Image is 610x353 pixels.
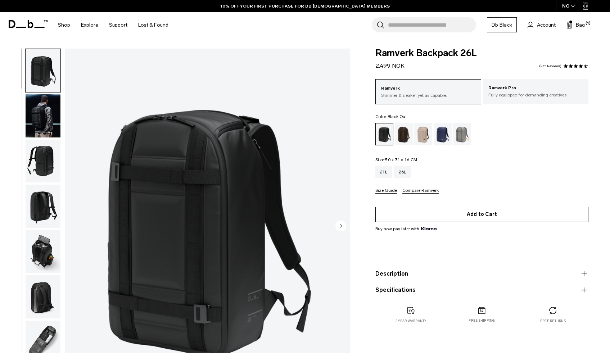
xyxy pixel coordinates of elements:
[414,123,432,145] a: Fogbow Beige
[58,12,70,38] a: Shop
[25,139,61,183] button: Ramverk Backpack 26L Black Out
[394,166,411,178] a: 26L
[421,227,437,230] img: {"height" => 20, "alt" => "Klarna"}
[388,114,407,119] span: Black Out
[537,21,556,29] span: Account
[81,12,98,38] a: Explore
[488,85,583,92] p: Ramverk Pro
[381,85,475,92] p: Ramverk
[483,79,588,104] a: Ramverk Pro Fully equipped for demanding creatives.
[375,49,588,58] span: Ramverk Backpack 26L
[25,230,61,273] button: Ramverk Backpack 26L Black Out
[402,188,439,194] button: Compare Ramverk
[375,188,397,194] button: Size Guide
[25,49,61,92] button: Ramverk Backpack 26L Black Out
[25,94,61,138] button: Ramverk Backpack 26L Black Out
[375,158,417,162] legend: Size:
[26,185,60,228] img: Ramverk Backpack 26L Black Out
[528,21,556,29] a: Account
[53,12,174,38] nav: Main Navigation
[25,184,61,228] button: Ramverk Backpack 26L Black Out
[385,157,417,162] span: 50 x 31 x 16 CM
[381,92,475,99] p: Slimmer & sleaker, yet as capable.
[375,270,588,278] button: Description
[396,318,426,323] p: 2 year warranty
[375,62,405,69] span: 2.499 NOK
[576,21,585,29] span: Bag
[566,21,585,29] button: Bag (1)
[540,318,566,323] p: Free returns
[26,94,60,137] img: Ramverk Backpack 26L Black Out
[539,64,561,68] a: 235 reviews
[109,12,127,38] a: Support
[375,123,393,145] a: Black Out
[26,230,60,273] img: Ramverk Backpack 26L Black Out
[395,123,413,145] a: Espresso
[25,275,61,319] button: Ramverk Backpack 26L Black Out
[586,21,591,27] span: (1)
[487,17,517,32] a: Db Black
[469,318,495,323] p: Free shipping
[434,123,452,145] a: Blue Hour
[375,207,588,222] button: Add to Cart
[26,140,60,183] img: Ramverk Backpack 26L Black Out
[26,275,60,318] img: Ramverk Backpack 26L Black Out
[488,92,583,98] p: Fully equipped for demanding creatives.
[375,286,588,294] button: Specifications
[375,166,392,178] a: 21L
[335,220,346,232] button: Next slide
[375,226,437,232] span: Buy now pay later with
[375,114,407,119] legend: Color:
[221,3,390,9] a: 10% OFF YOUR FIRST PURCHASE FOR DB [DEMOGRAPHIC_DATA] MEMBERS
[453,123,471,145] a: Sand Grey
[26,49,60,92] img: Ramverk Backpack 26L Black Out
[138,12,168,38] a: Lost & Found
